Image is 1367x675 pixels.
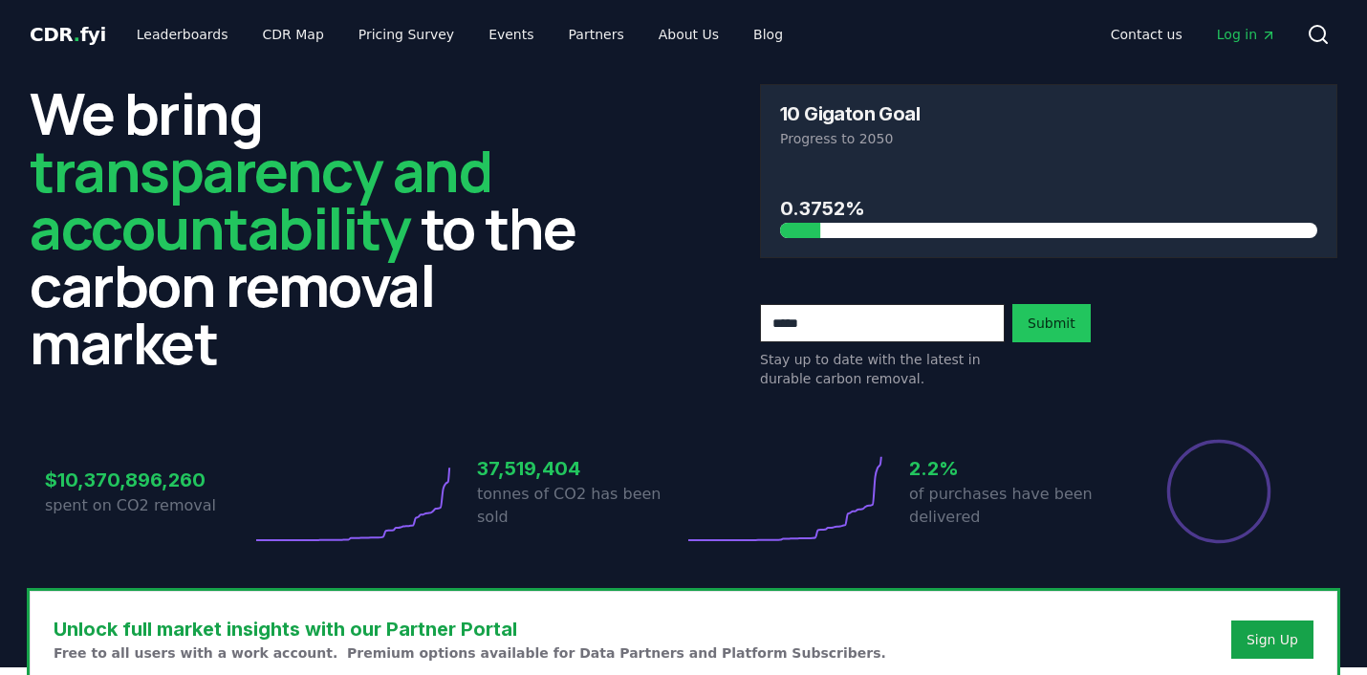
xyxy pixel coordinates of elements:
[780,129,1317,148] p: Progress to 2050
[643,17,734,52] a: About Us
[1247,630,1298,649] a: Sign Up
[760,350,1005,388] p: Stay up to date with the latest in durable carbon removal.
[473,17,549,52] a: Events
[45,466,251,494] h3: $10,370,896,260
[30,131,491,267] span: transparency and accountability
[121,17,798,52] nav: Main
[30,84,607,371] h2: We bring to the carbon removal market
[1096,17,1291,52] nav: Main
[30,23,106,46] span: CDR fyi
[45,494,251,517] p: spent on CO2 removal
[1165,438,1272,545] div: Percentage of sales delivered
[1231,621,1313,659] button: Sign Up
[780,104,920,123] h3: 10 Gigaton Goal
[74,23,80,46] span: .
[738,17,798,52] a: Blog
[1217,25,1276,44] span: Log in
[54,615,886,643] h3: Unlock full market insights with our Partner Portal
[477,454,683,483] h3: 37,519,404
[1202,17,1291,52] a: Log in
[553,17,640,52] a: Partners
[780,194,1317,223] h3: 0.3752%
[121,17,244,52] a: Leaderboards
[477,483,683,529] p: tonnes of CO2 has been sold
[248,17,339,52] a: CDR Map
[909,454,1116,483] h3: 2.2%
[909,483,1116,529] p: of purchases have been delivered
[54,643,886,663] p: Free to all users with a work account. Premium options available for Data Partners and Platform S...
[343,17,469,52] a: Pricing Survey
[30,21,106,48] a: CDR.fyi
[1012,304,1091,342] button: Submit
[1096,17,1198,52] a: Contact us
